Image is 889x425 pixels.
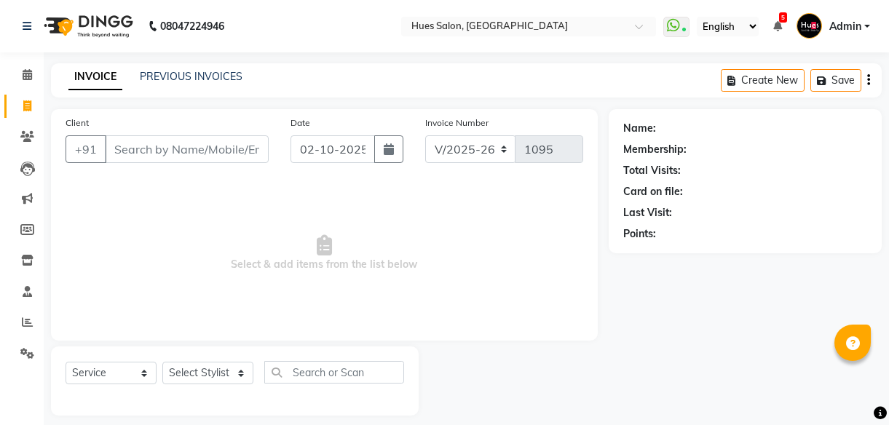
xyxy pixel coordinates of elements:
a: INVOICE [68,64,122,90]
iframe: chat widget [828,367,874,410]
span: 5 [779,12,787,23]
div: Membership: [623,142,687,157]
div: Last Visit: [623,205,672,221]
label: Date [291,116,310,130]
div: Total Visits: [623,163,681,178]
span: Select & add items from the list below [66,180,583,326]
img: Admin [797,13,822,39]
a: 5 [773,20,782,33]
div: Card on file: [623,184,683,199]
label: Client [66,116,89,130]
input: Search by Name/Mobile/Email/Code [105,135,269,163]
span: Admin [829,19,861,34]
img: logo [37,6,137,47]
button: Save [810,69,861,92]
b: 08047224946 [160,6,224,47]
input: Search or Scan [264,361,404,384]
div: Name: [623,121,656,136]
div: Points: [623,226,656,242]
label: Invoice Number [425,116,489,130]
a: PREVIOUS INVOICES [140,70,242,83]
button: Create New [721,69,805,92]
button: +91 [66,135,106,163]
